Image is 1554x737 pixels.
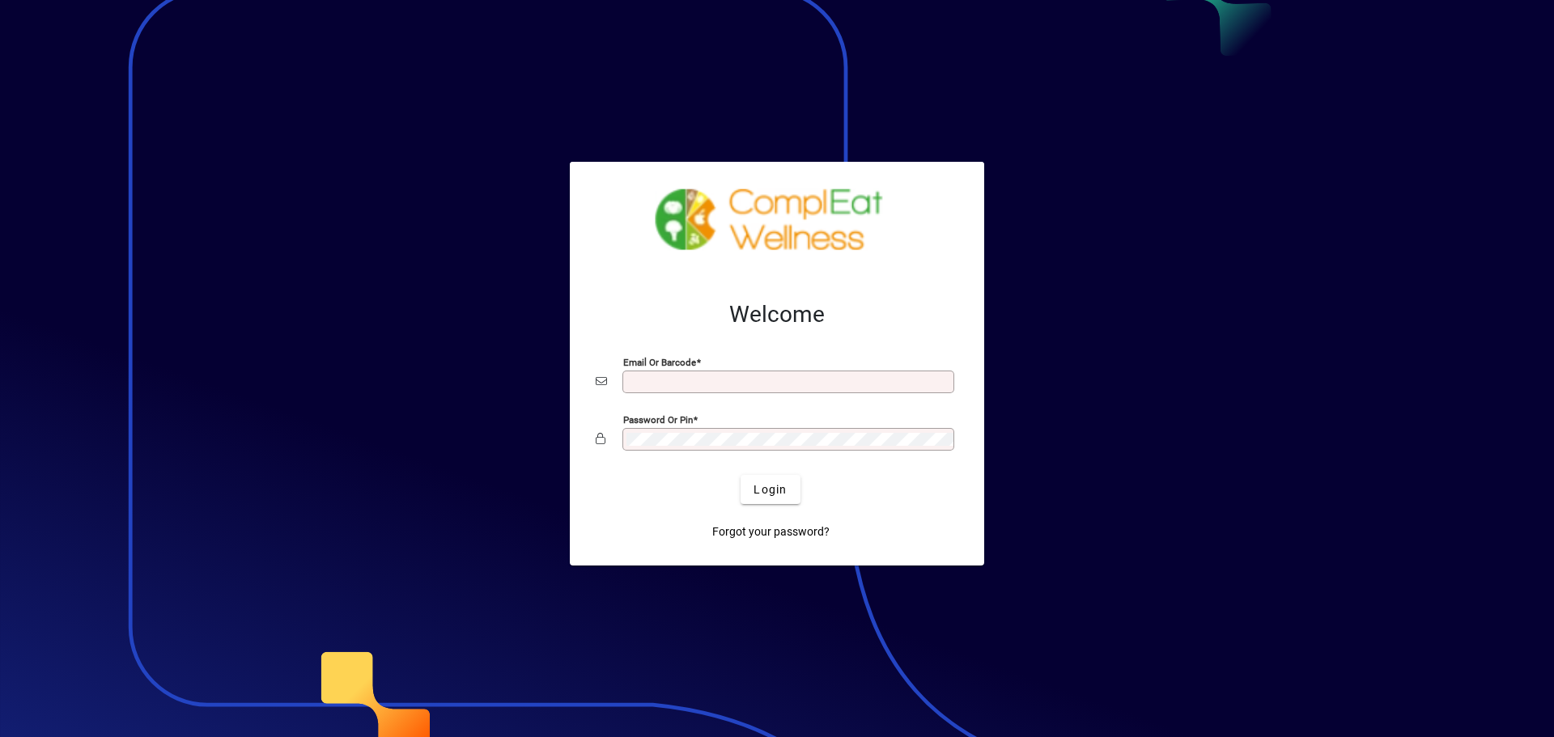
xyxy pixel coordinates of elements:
[712,523,830,540] span: Forgot your password?
[623,414,693,426] mat-label: Password or Pin
[623,357,696,368] mat-label: Email or Barcode
[741,475,800,504] button: Login
[706,517,836,546] a: Forgot your password?
[754,481,787,498] span: Login
[596,301,958,328] h2: Welcome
